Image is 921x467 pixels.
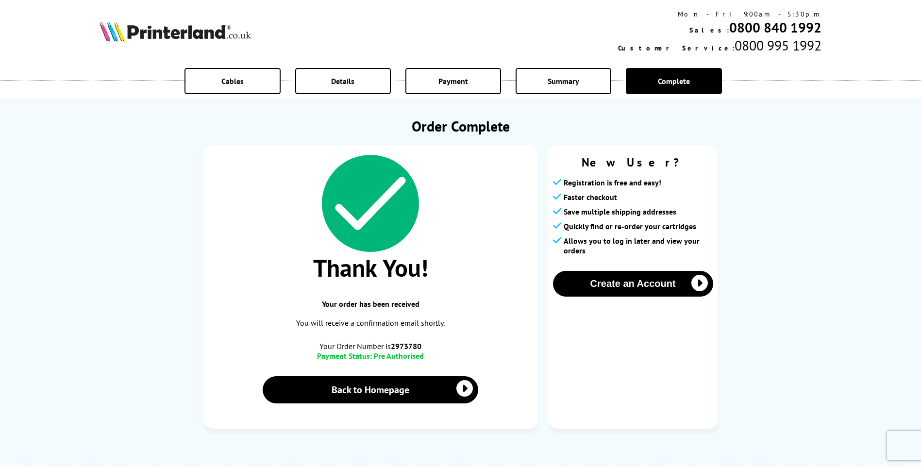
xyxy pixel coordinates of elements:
span: Registration is free and easy! [564,178,661,187]
b: 2973780 [391,341,421,351]
span: Pre Authorised [374,351,424,361]
span: Payment Status: [317,351,372,361]
span: Quickly find or re-order your cartridges [564,221,696,231]
span: Sales: [689,26,729,34]
h1: Order Complete [203,117,718,135]
img: Printerland Logo [100,20,251,42]
span: 0800 995 1992 [735,36,821,54]
span: Thank You! [213,252,528,284]
span: Details [331,76,354,86]
div: Mon - Fri 9:00am - 5:30pm [618,10,821,18]
p: You will receive a confirmation email shortly. [213,317,528,330]
a: 0800 840 1992 [729,18,821,36]
span: Summary [548,76,579,86]
span: Complete [658,76,690,86]
button: Create an Account [553,271,713,297]
span: New User? [553,155,713,170]
span: Customer Service: [618,44,735,52]
span: Your order has been received [213,299,528,309]
span: Save multiple shipping addresses [564,207,676,217]
span: Allows you to log in later and view your orders [564,236,713,255]
span: Cables [221,76,244,86]
span: Your Order Number is [213,341,528,351]
a: Back to Homepage [263,376,479,403]
span: Payment [438,76,468,86]
span: Faster checkout [564,192,617,202]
